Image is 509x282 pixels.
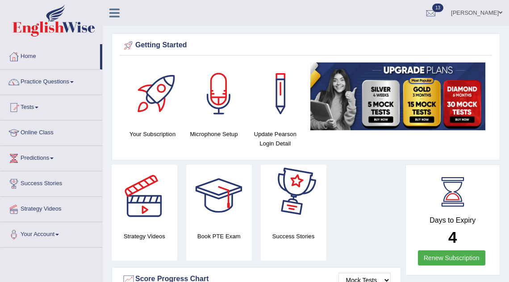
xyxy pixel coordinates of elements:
span: 13 [432,4,443,12]
h4: Your Subscription [126,129,179,139]
h4: Strategy Videos [112,232,177,241]
a: Your Account [0,222,102,245]
div: Getting Started [122,39,490,52]
h4: Microphone Setup [188,129,240,139]
a: Practice Questions [0,70,102,92]
a: Renew Subscription [418,250,485,265]
h4: Success Stories [261,232,326,241]
h4: Update Pearson Login Detail [249,129,301,148]
a: Success Stories [0,171,102,194]
b: 4 [448,228,457,246]
a: Predictions [0,146,102,168]
a: Online Class [0,120,102,143]
h4: Book PTE Exam [186,232,252,241]
h4: Days to Expiry [416,216,490,224]
img: small5.jpg [310,62,485,130]
a: Tests [0,95,102,117]
a: Home [0,44,100,66]
a: Strategy Videos [0,197,102,219]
